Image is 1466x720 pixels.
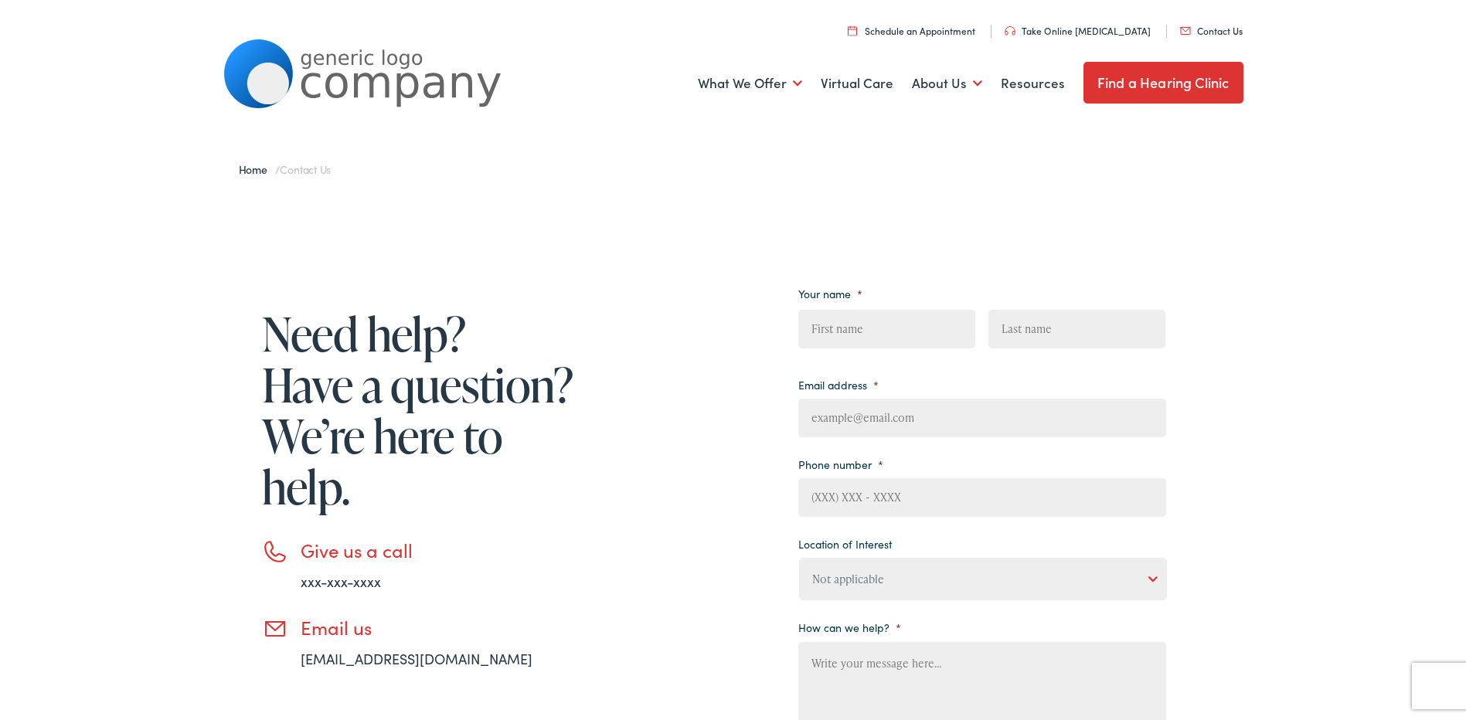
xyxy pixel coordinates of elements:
[1005,24,1151,37] a: Take Online [MEDICAL_DATA]
[239,161,275,177] a: Home
[798,537,892,551] label: Location of Interest
[988,310,1165,348] input: Last name
[798,620,901,634] label: How can we help?
[821,55,893,112] a: Virtual Care
[262,308,579,512] h1: Need help? Have a question? We’re here to help.
[239,161,332,177] span: /
[848,25,857,36] img: utility icon
[798,310,975,348] input: First name
[848,24,975,37] a: Schedule an Appointment
[301,616,579,639] h3: Email us
[798,399,1166,437] input: example@email.com
[280,161,331,177] span: Contact Us
[698,55,802,112] a: What We Offer
[798,378,879,392] label: Email address
[301,649,532,668] a: [EMAIL_ADDRESS][DOMAIN_NAME]
[1180,27,1191,35] img: utility icon
[912,55,982,112] a: About Us
[301,572,381,591] a: xxx-xxx-xxxx
[301,539,579,562] h3: Give us a call
[1180,24,1243,37] a: Contact Us
[1001,55,1065,112] a: Resources
[798,287,862,301] label: Your name
[798,478,1166,517] input: (XXX) XXX - XXXX
[798,457,883,471] label: Phone number
[1005,26,1015,36] img: utility icon
[1083,62,1243,104] a: Find a Hearing Clinic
